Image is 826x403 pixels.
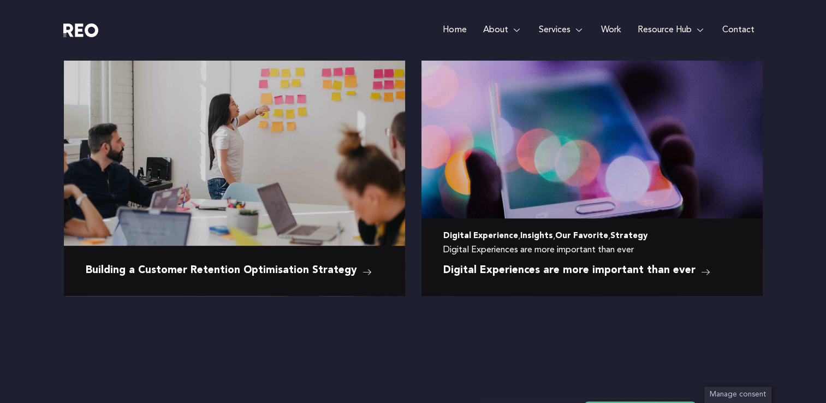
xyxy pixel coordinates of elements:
[443,229,518,244] a: Digital Experience
[86,262,373,280] a: Building a Customer Retention Optimisation Strategy
[443,244,741,257] div: Digital Experiences are more important than ever
[443,229,741,244] li: , , ,
[555,229,608,244] a: Our Favorite
[86,262,357,280] span: Building a Customer Retention Optimisation Strategy
[710,391,766,398] span: Manage consent
[443,262,712,280] a: Digital Experiences are more important than ever
[520,229,553,244] a: Insights
[610,229,647,244] a: Strategy
[443,262,696,280] span: Digital Experiences are more important than ever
